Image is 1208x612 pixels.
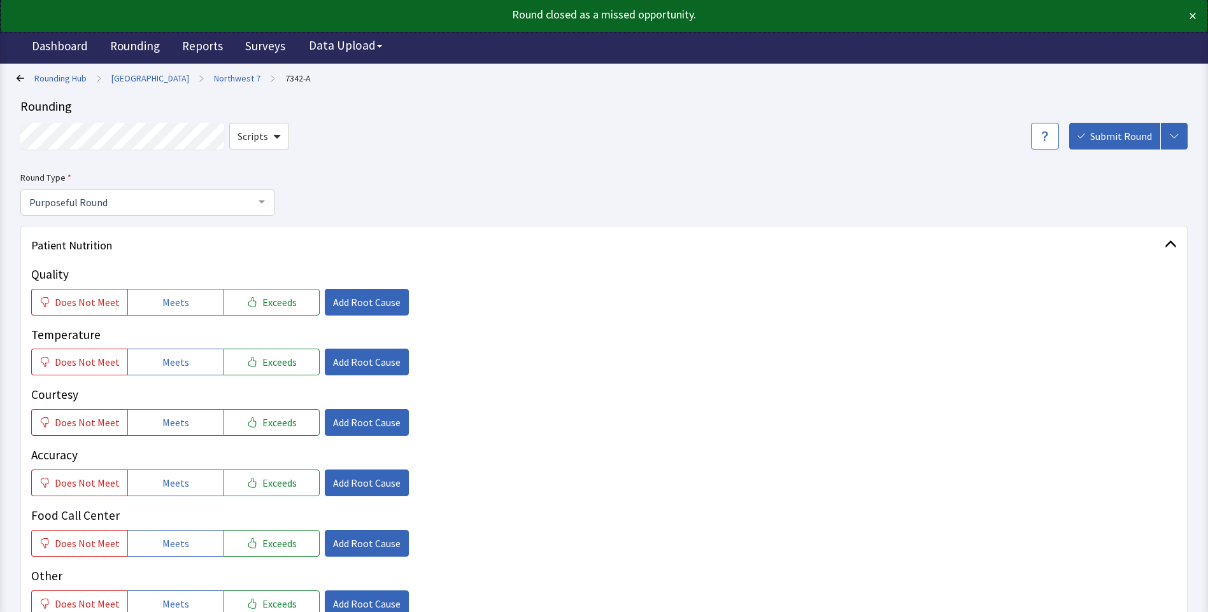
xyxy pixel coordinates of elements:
[262,475,297,490] span: Exceeds
[162,295,189,310] span: Meets
[333,415,401,430] span: Add Root Cause
[262,596,297,611] span: Exceeds
[236,32,295,64] a: Surveys
[224,349,320,375] button: Exceeds
[333,596,401,611] span: Add Root Cause
[127,530,224,557] button: Meets
[127,409,224,436] button: Meets
[31,386,1177,404] p: Courtesy
[199,66,204,91] span: >
[162,536,189,551] span: Meets
[31,469,127,496] button: Does Not Meet
[31,289,127,316] button: Does Not Meet
[31,409,127,436] button: Does Not Meet
[111,72,189,85] a: [GEOGRAPHIC_DATA]
[333,475,401,490] span: Add Root Cause
[31,265,1177,284] p: Quality
[26,195,249,209] span: Purposeful Round
[31,506,1177,525] p: Food Call Center
[31,349,127,375] button: Does Not Meet
[173,32,232,64] a: Reports
[55,354,120,370] span: Does Not Meet
[127,349,224,375] button: Meets
[31,446,1177,464] p: Accuracy
[1069,123,1160,150] button: Submit Round
[224,289,320,316] button: Exceeds
[325,530,409,557] button: Add Root Cause
[229,123,289,150] button: Scripts
[31,237,1165,254] span: Patient Nutrition
[162,415,189,430] span: Meets
[55,536,120,551] span: Does Not Meet
[262,354,297,370] span: Exceeds
[333,354,401,370] span: Add Root Cause
[224,409,320,436] button: Exceeds
[262,536,297,551] span: Exceeds
[224,469,320,496] button: Exceeds
[301,34,390,57] button: Data Upload
[325,289,409,316] button: Add Root Cause
[262,415,297,430] span: Exceeds
[162,475,189,490] span: Meets
[127,469,224,496] button: Meets
[333,295,401,310] span: Add Root Cause
[285,72,311,85] a: 7342-A
[11,6,1078,24] div: Round closed as a missed opportunity.
[55,295,120,310] span: Does Not Meet
[162,596,189,611] span: Meets
[101,32,169,64] a: Rounding
[31,530,127,557] button: Does Not Meet
[238,129,268,144] span: Scripts
[214,72,260,85] a: Northwest 7
[224,530,320,557] button: Exceeds
[55,415,120,430] span: Does Not Meet
[271,66,275,91] span: >
[127,289,224,316] button: Meets
[325,409,409,436] button: Add Root Cause
[31,567,1177,585] p: Other
[325,349,409,375] button: Add Root Cause
[55,596,120,611] span: Does Not Meet
[325,469,409,496] button: Add Root Cause
[20,170,275,185] label: Round Type
[1090,129,1152,144] span: Submit Round
[31,326,1177,344] p: Temperature
[1189,6,1197,26] button: ×
[22,32,97,64] a: Dashboard
[55,475,120,490] span: Does Not Meet
[162,354,189,370] span: Meets
[34,72,87,85] a: Rounding Hub
[20,97,1188,115] div: Rounding
[262,295,297,310] span: Exceeds
[97,66,101,91] span: >
[333,536,401,551] span: Add Root Cause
